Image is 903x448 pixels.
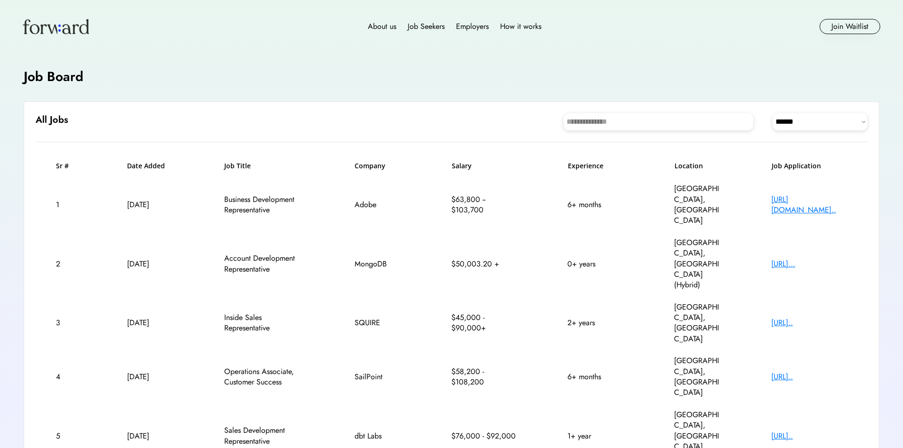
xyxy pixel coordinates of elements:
[355,431,402,441] div: dbt Labs
[224,425,305,447] div: Sales Development Representative
[224,366,305,388] div: Operations Associate, Customer Success
[771,372,847,382] div: [URL]..
[567,259,624,269] div: 0+ years
[674,238,721,291] div: [GEOGRAPHIC_DATA], [GEOGRAPHIC_DATA] (Hybrid)
[56,200,77,210] div: 1
[355,161,402,171] h6: Company
[567,200,624,210] div: 6+ months
[56,372,77,382] div: 4
[567,318,624,328] div: 2+ years
[451,259,518,269] div: $50,003.20 +
[56,161,77,171] h6: Sr #
[127,200,174,210] div: [DATE]
[771,259,847,269] div: [URL]...
[127,372,174,382] div: [DATE]
[674,302,721,345] div: [GEOGRAPHIC_DATA], [GEOGRAPHIC_DATA]
[56,431,77,441] div: 5
[127,259,174,269] div: [DATE]
[772,161,848,171] h6: Job Application
[771,194,847,216] div: [URL][DOMAIN_NAME]..
[674,183,721,226] div: [GEOGRAPHIC_DATA], [GEOGRAPHIC_DATA]
[568,161,625,171] h6: Experience
[23,19,89,34] img: Forward logo
[24,67,83,86] h4: Job Board
[674,356,721,398] div: [GEOGRAPHIC_DATA], [GEOGRAPHIC_DATA]
[127,161,174,171] h6: Date Added
[127,431,174,441] div: [DATE]
[451,366,518,388] div: $58,200 - $108,200
[820,19,880,34] button: Join Waitlist
[355,200,402,210] div: Adobe
[224,253,305,274] div: Account Development Representative
[567,372,624,382] div: 6+ months
[456,21,489,32] div: Employers
[451,431,518,441] div: $76,000 - $92,000
[56,259,77,269] div: 2
[451,194,518,216] div: $63,800 -- $103,700
[355,318,402,328] div: SQUIRE
[567,431,624,441] div: 1+ year
[355,372,402,382] div: SailPoint
[36,113,68,127] h6: All Jobs
[355,259,402,269] div: MongoDB
[500,21,541,32] div: How it works
[771,318,847,328] div: [URL]..
[408,21,445,32] div: Job Seekers
[224,194,305,216] div: Business Development Representative
[56,318,77,328] div: 3
[127,318,174,328] div: [DATE]
[451,312,518,334] div: $45,000 - $90,000+
[452,161,518,171] h6: Salary
[224,312,305,334] div: Inside Sales Representative
[224,161,251,171] h6: Job Title
[771,431,847,441] div: [URL]..
[675,161,722,171] h6: Location
[368,21,396,32] div: About us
